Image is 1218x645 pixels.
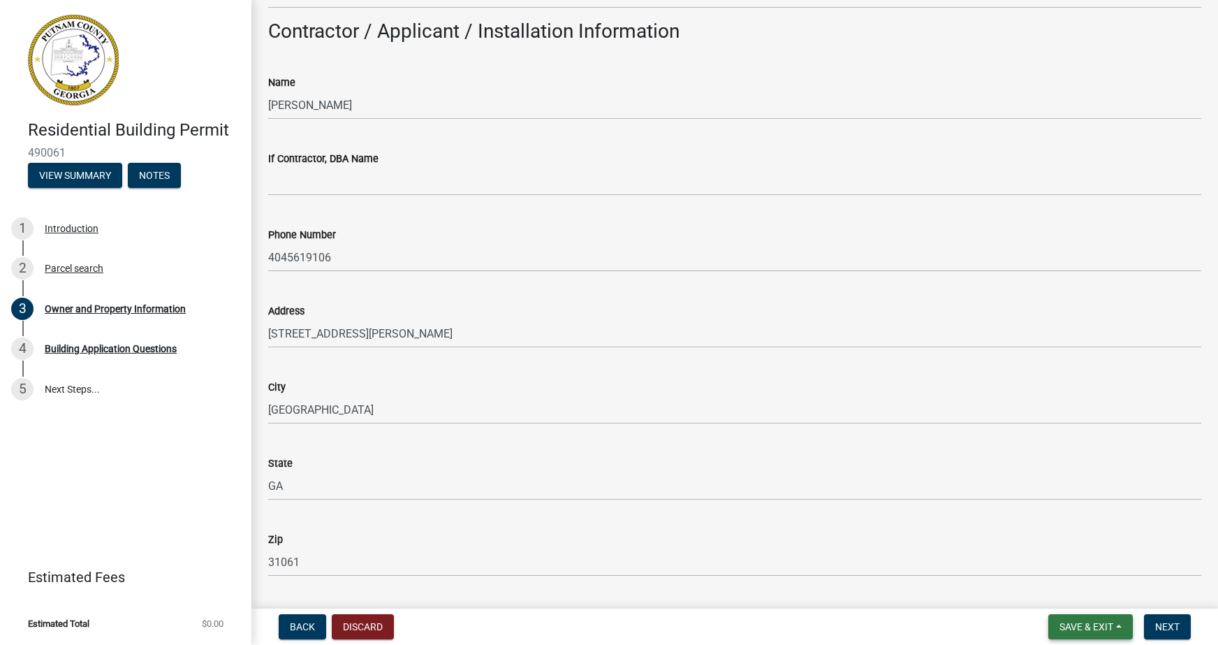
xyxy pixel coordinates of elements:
span: 490061 [28,146,223,159]
h3: Contractor / Applicant / Installation Information [268,20,1201,43]
span: Next [1155,621,1180,632]
button: Next [1144,614,1191,639]
button: Notes [128,163,181,188]
label: State [268,459,293,469]
label: Name [268,78,295,88]
h4: Residential Building Permit [28,120,240,140]
div: 1 [11,217,34,240]
div: 2 [11,257,34,280]
img: Putnam County, Georgia [28,15,119,106]
button: Save & Exit [1048,614,1133,639]
div: 3 [11,298,34,320]
div: Building Application Questions [45,344,177,354]
label: City [268,383,286,393]
a: Estimated Fees [11,563,229,591]
wm-modal-confirm: Summary [28,171,122,182]
label: Address [268,307,304,317]
span: Estimated Total [28,619,89,628]
div: 4 [11,338,34,360]
button: Back [279,614,326,639]
label: Zip [268,535,283,545]
div: 5 [11,378,34,400]
button: View Summary [28,163,122,188]
span: Back [290,621,315,632]
span: $0.00 [202,619,223,628]
div: Parcel search [45,263,103,273]
label: If Contractor, DBA Name [268,154,379,164]
label: Phone Number [268,231,336,240]
wm-modal-confirm: Notes [128,171,181,182]
div: Owner and Property Information [45,304,186,314]
button: Discard [332,614,394,639]
div: Introduction [45,224,98,233]
span: Save & Exit [1059,621,1113,632]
